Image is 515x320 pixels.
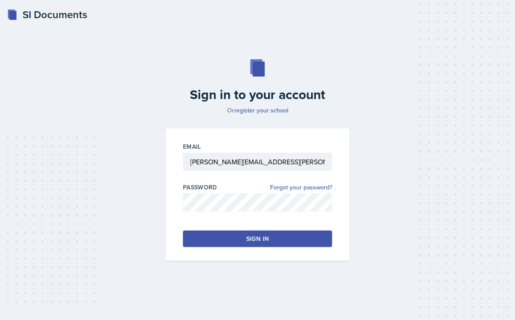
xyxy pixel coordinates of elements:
a: register your school [234,106,288,115]
label: Email [183,142,201,151]
label: Password [183,183,217,192]
a: Forgot your password? [270,183,332,192]
a: SI Documents [7,7,87,22]
input: Email [183,153,332,171]
div: Sign in [246,234,269,243]
button: Sign in [183,230,332,247]
p: Or [160,106,355,115]
h2: Sign in to your account [160,87,355,102]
